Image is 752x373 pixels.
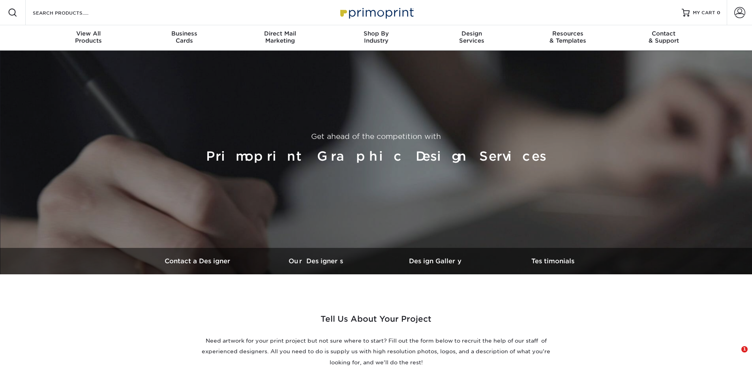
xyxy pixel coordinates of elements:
div: & Templates [520,30,616,44]
a: Design Gallery [376,248,495,274]
a: Resources& Templates [520,25,616,51]
span: Contact [616,30,712,37]
a: Contact a Designer [139,248,258,274]
div: Services [424,30,520,44]
span: 1 [741,346,748,352]
span: Design [424,30,520,37]
div: Cards [136,30,232,44]
img: Primoprint [337,4,416,21]
input: SEARCH PRODUCTS..... [32,8,109,17]
span: 0 [717,10,720,15]
a: Testimonials [495,248,613,274]
a: Direct MailMarketing [232,25,328,51]
div: & Support [616,30,712,44]
a: BusinessCards [136,25,232,51]
div: Products [41,30,137,44]
p: Need artwork for your print project but not sure where to start? Fill out the form below to recru... [199,336,554,368]
h3: Testimonials [495,257,613,265]
a: Our Designers [258,248,376,274]
a: Shop ByIndustry [328,25,424,51]
span: Direct Mail [232,30,328,37]
span: Shop By [328,30,424,37]
h3: Contact a Designer [139,257,258,265]
span: MY CART [693,9,715,16]
iframe: Intercom live chat [725,346,744,365]
iframe: Google Customer Reviews [2,349,67,370]
span: Resources [520,30,616,37]
span: View All [41,30,137,37]
a: View AllProducts [41,25,137,51]
a: DesignServices [424,25,520,51]
span: Business [136,30,232,37]
div: Marketing [232,30,328,44]
h2: Tell Us About Your Project [199,312,554,332]
h1: Primoprint Graphic Design Services [143,145,610,167]
div: Industry [328,30,424,44]
h3: Design Gallery [376,257,495,265]
h3: Our Designers [258,257,376,265]
p: Get ahead of the competition with [143,131,610,142]
a: Contact& Support [616,25,712,51]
